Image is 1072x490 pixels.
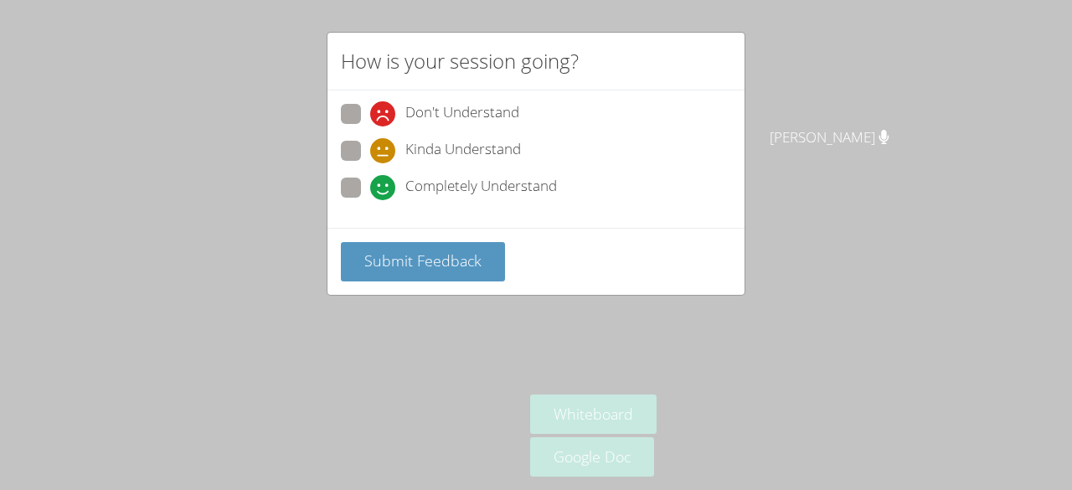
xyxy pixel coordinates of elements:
[405,138,521,163] span: Kinda Understand
[341,242,505,281] button: Submit Feedback
[341,46,579,76] h2: How is your session going?
[405,101,519,126] span: Don't Understand
[364,250,482,271] span: Submit Feedback
[405,175,557,200] span: Completely Understand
